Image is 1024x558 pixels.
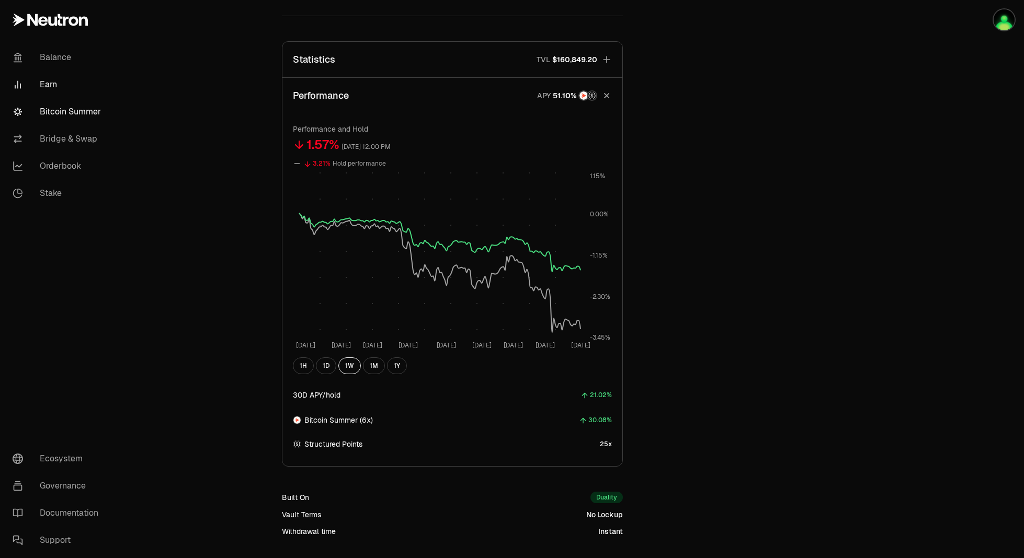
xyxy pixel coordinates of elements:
[586,509,623,520] div: No Lockup
[590,492,623,503] div: Duality
[4,472,113,499] a: Governance
[536,341,555,350] tspan: [DATE]
[588,414,612,426] div: 30.08%
[590,389,612,401] div: 21.02%
[600,440,612,448] span: 25x
[342,141,391,153] div: [DATE] 12:00 PM
[316,357,336,374] button: 1D
[590,210,609,218] tspan: 0.00%
[282,526,336,537] div: Withdrawal time
[552,54,597,65] span: $160,849.20
[293,88,349,103] p: Performance
[590,251,608,260] tspan: -1.15%
[304,415,373,425] span: Bitcoin Summer (6x)
[304,439,362,449] span: Structured Points
[4,527,113,554] a: Support
[293,390,340,400] div: 30D APY/hold
[399,341,418,350] tspan: [DATE]
[590,293,610,301] tspan: -2.30%
[504,341,523,350] tspan: [DATE]
[282,78,622,113] button: PerformanceAPYNTRNStructured Points
[4,180,113,207] a: Stake
[472,341,492,350] tspan: [DATE]
[293,440,301,448] img: Structured Points
[296,341,315,350] tspan: [DATE]
[553,90,597,101] button: NTRNStructured Points
[363,357,385,374] button: 1M
[293,124,612,134] p: Performance and Hold
[4,71,113,98] a: Earn
[4,44,113,71] a: Balance
[293,357,314,374] button: 1H
[590,172,605,180] tspan: 1.15%
[4,125,113,153] a: Bridge & Swap
[994,9,1015,30] img: Oldbloom
[282,42,622,77] button: StatisticsTVL$160,849.20
[4,153,113,180] a: Orderbook
[338,357,361,374] button: 1W
[282,509,321,520] div: Vault Terms
[333,158,386,170] div: Hold performance
[293,52,335,67] p: Statistics
[571,341,590,350] tspan: [DATE]
[588,91,596,100] img: Structured Points
[332,341,351,350] tspan: [DATE]
[537,54,550,65] p: TVL
[363,341,382,350] tspan: [DATE]
[4,98,113,125] a: Bitcoin Summer
[282,492,309,503] div: Built On
[598,526,623,537] div: Instant
[579,91,588,100] img: NTRN
[387,357,407,374] button: 1Y
[437,341,456,350] tspan: [DATE]
[537,90,551,101] p: APY
[313,158,331,170] div: 3.21%
[282,113,622,466] div: PerformanceAPYNTRNStructured Points
[4,445,113,472] a: Ecosystem
[590,333,610,342] tspan: -3.45%
[306,136,339,153] div: 1.57%
[4,499,113,527] a: Documentation
[293,416,301,424] img: NTRN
